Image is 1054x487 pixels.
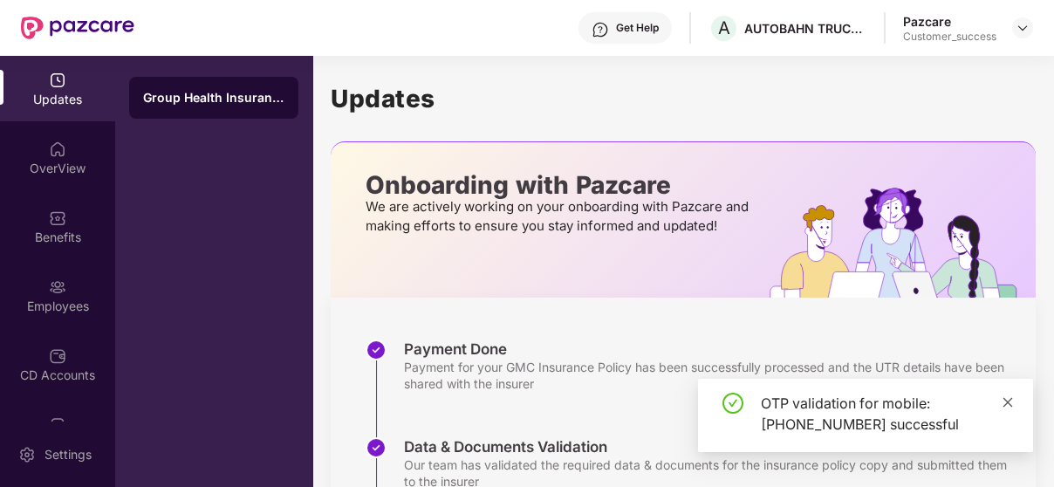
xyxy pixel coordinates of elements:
[366,177,754,193] p: Onboarding with Pazcare
[39,446,97,463] div: Settings
[49,141,66,158] img: svg+xml;base64,PHN2ZyBpZD0iSG9tZSIgeG1sbnM9Imh0dHA6Ly93d3cudzMub3JnLzIwMDAvc3ZnIiB3aWR0aD0iMjAiIG...
[903,13,996,30] div: Pazcare
[49,416,66,434] img: svg+xml;base64,PHN2ZyBpZD0iVXBsb2FkX0xvZ3MiIGRhdGEtbmFtZT0iVXBsb2FkIExvZ3MiIHhtbG5zPSJodHRwOi8vd3...
[616,21,659,35] div: Get Help
[49,347,66,365] img: svg+xml;base64,PHN2ZyBpZD0iQ0RfQWNjb3VudHMiIGRhdGEtbmFtZT0iQ0QgQWNjb3VudHMiIHhtbG5zPSJodHRwOi8vd3...
[770,188,1036,298] img: hrOnboarding
[722,393,743,414] span: check-circle
[903,30,996,44] div: Customer_success
[744,20,866,37] div: AUTOBAHN TRUCKING
[143,89,284,106] div: Group Health Insurance
[366,437,387,458] img: svg+xml;base64,PHN2ZyBpZD0iU3RlcC1Eb25lLTMyeDMyIiB4bWxucz0iaHR0cDovL3d3dy53My5vcmcvMjAwMC9zdmciIH...
[1002,396,1014,408] span: close
[761,393,1012,435] div: OTP validation for mobile: [PHONE_NUMBER] successful
[404,340,1018,359] div: Payment Done
[592,21,609,38] img: svg+xml;base64,PHN2ZyBpZD0iSGVscC0zMngzMiIgeG1sbnM9Imh0dHA6Ly93d3cudzMub3JnLzIwMDAvc3ZnIiB3aWR0aD...
[404,437,1018,456] div: Data & Documents Validation
[49,278,66,296] img: svg+xml;base64,PHN2ZyBpZD0iRW1wbG95ZWVzIiB4bWxucz0iaHR0cDovL3d3dy53My5vcmcvMjAwMC9zdmciIHdpZHRoPS...
[49,209,66,227] img: svg+xml;base64,PHN2ZyBpZD0iQmVuZWZpdHMiIHhtbG5zPSJodHRwOi8vd3d3LnczLm9yZy8yMDAwL3N2ZyIgd2lkdGg9Ij...
[21,17,134,39] img: New Pazcare Logo
[404,359,1018,392] div: Payment for your GMC Insurance Policy has been successfully processed and the UTR details have be...
[18,446,36,463] img: svg+xml;base64,PHN2ZyBpZD0iU2V0dGluZy0yMHgyMCIgeG1sbnM9Imh0dHA6Ly93d3cudzMub3JnLzIwMDAvc3ZnIiB3aW...
[49,72,66,89] img: svg+xml;base64,PHN2ZyBpZD0iVXBkYXRlZCIgeG1sbnM9Imh0dHA6Ly93d3cudzMub3JnLzIwMDAvc3ZnIiB3aWR0aD0iMj...
[331,84,1036,113] h1: Updates
[718,17,730,38] span: A
[366,340,387,360] img: svg+xml;base64,PHN2ZyBpZD0iU3RlcC1Eb25lLTMyeDMyIiB4bWxucz0iaHR0cDovL3d3dy53My5vcmcvMjAwMC9zdmciIH...
[366,197,754,236] p: We are actively working on your onboarding with Pazcare and making efforts to ensure you stay inf...
[1016,21,1030,35] img: svg+xml;base64,PHN2ZyBpZD0iRHJvcGRvd24tMzJ4MzIiIHhtbG5zPSJodHRwOi8vd3d3LnczLm9yZy8yMDAwL3N2ZyIgd2...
